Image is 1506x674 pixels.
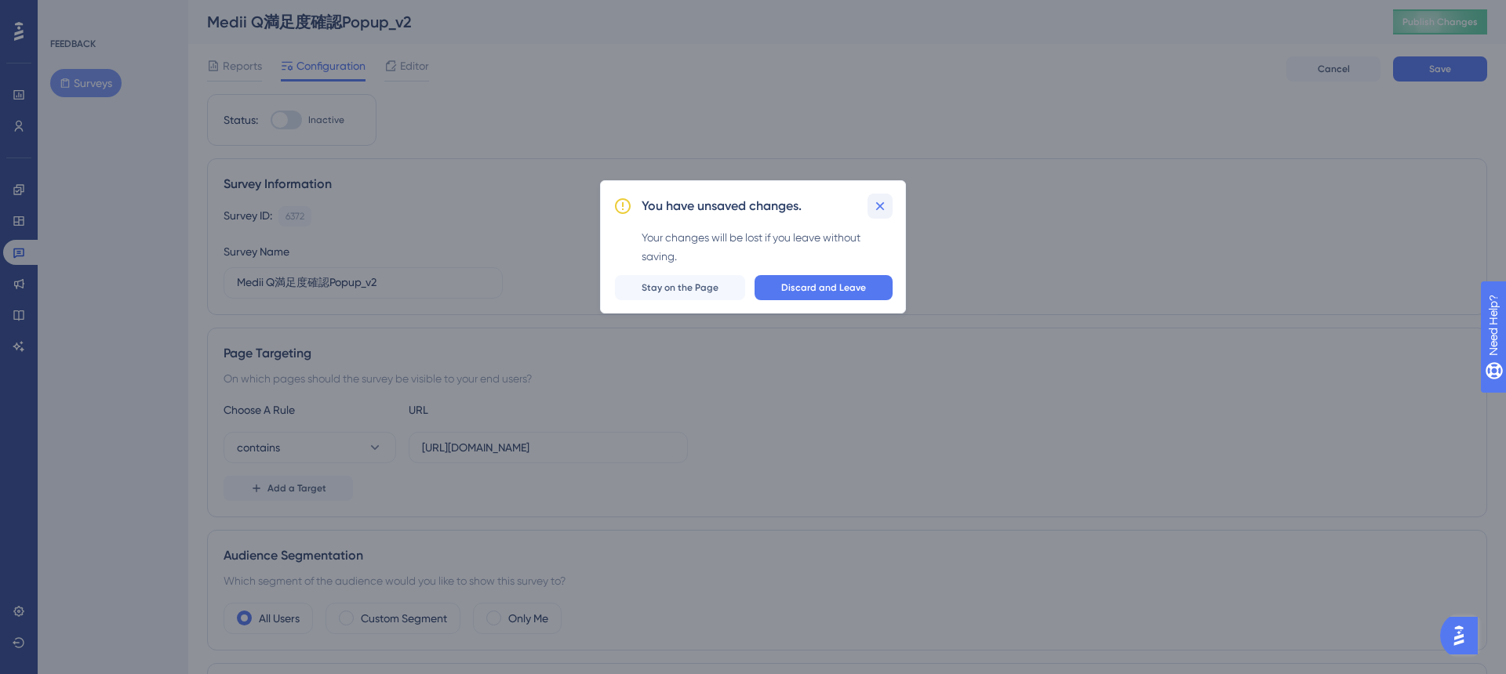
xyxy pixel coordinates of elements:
span: Discard and Leave [781,281,866,294]
iframe: UserGuiding AI Assistant Launcher [1440,612,1487,659]
div: Your changes will be lost if you leave without saving. [642,228,893,266]
span: Need Help? [37,4,98,23]
span: Stay on the Page [642,281,718,294]
h2: You have unsaved changes. [642,197,802,216]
